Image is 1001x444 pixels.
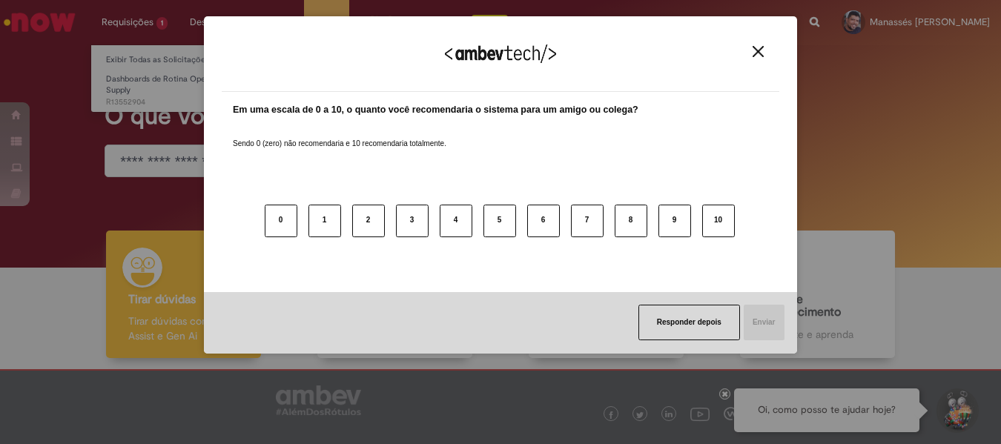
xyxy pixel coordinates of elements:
[753,46,764,57] img: Close
[233,103,638,117] label: Em uma escala de 0 a 10, o quanto você recomendaria o sistema para um amigo ou colega?
[638,305,740,340] button: Responder depois
[352,205,385,237] button: 2
[658,205,691,237] button: 9
[308,205,341,237] button: 1
[396,205,429,237] button: 3
[440,205,472,237] button: 4
[748,45,768,58] button: Close
[445,44,556,63] img: Logo Ambevtech
[615,205,647,237] button: 8
[265,205,297,237] button: 0
[233,121,446,149] label: Sendo 0 (zero) não recomendaria e 10 recomendaria totalmente.
[527,205,560,237] button: 6
[702,205,735,237] button: 10
[571,205,604,237] button: 7
[483,205,516,237] button: 5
